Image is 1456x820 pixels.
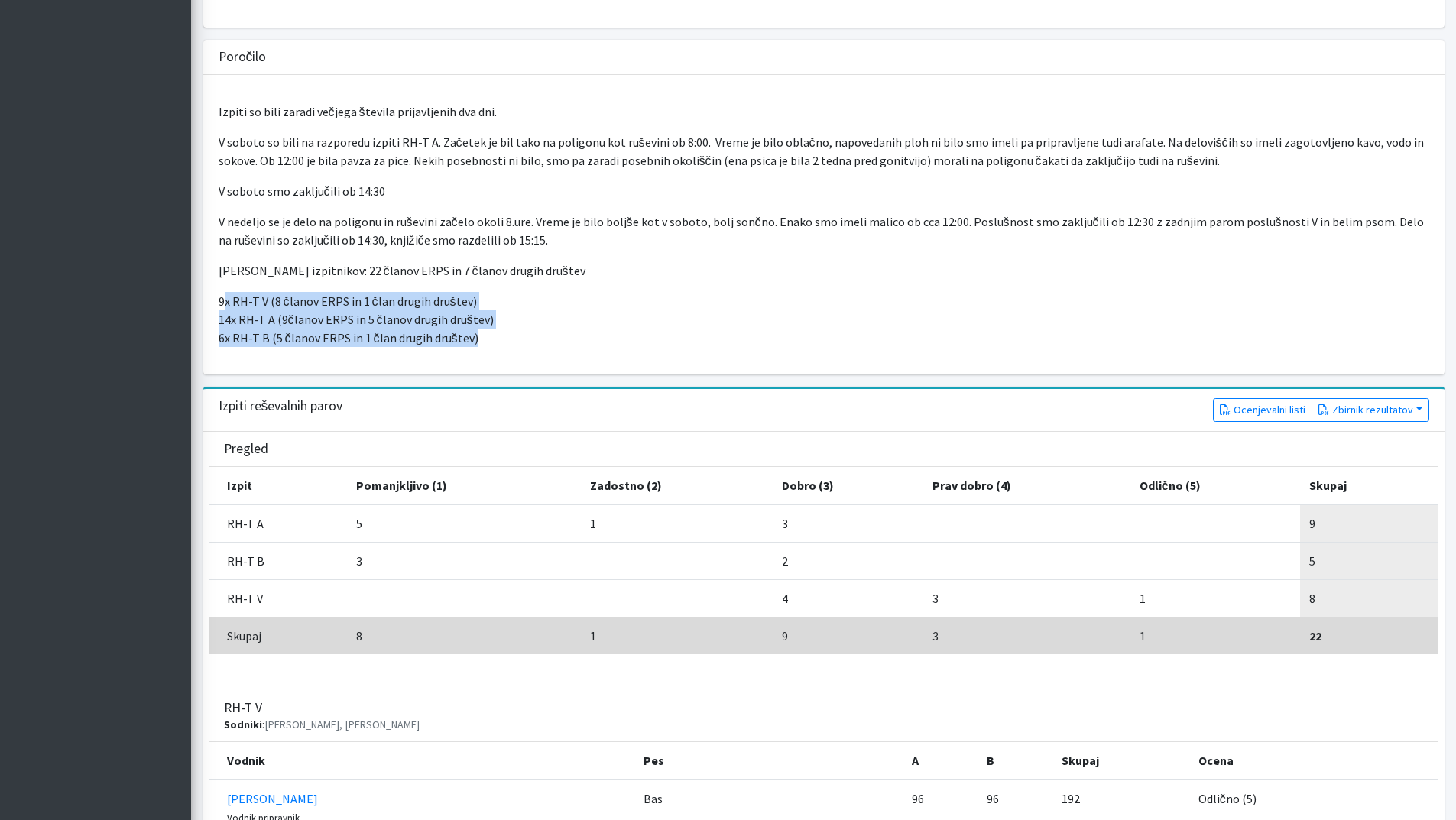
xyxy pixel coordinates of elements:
th: Ocena [1189,742,1438,779]
th: Dobro (3) [773,467,923,504]
p: V nedeljo se je delo na poligonu in ruševini začelo okoli 8.ure. Vreme je bilo boljše kot v sobot... [219,212,1429,249]
td: 8 [347,617,580,654]
th: B [978,742,1052,779]
td: RH-T A [209,504,347,543]
button: Zbirnik rezultatov [1312,398,1429,422]
h3: Poročilo [219,49,267,65]
h3: RH-T V [224,700,420,732]
th: Vodnik [209,742,634,779]
td: 2 [773,542,923,579]
td: 4 [773,579,923,617]
td: 3 [923,617,1130,654]
th: Izpit [209,467,347,504]
h3: Pregled [224,441,268,457]
td: 3 [773,504,923,543]
a: Ocenjevalni listi [1213,398,1312,422]
th: Skupaj [1052,742,1189,779]
strong: 22 [1309,628,1321,643]
p: [PERSON_NAME] izpitnikov: 22 članov ERPS in 7 članov drugih društev [219,261,1429,280]
td: Skupaj [209,617,347,654]
span: [PERSON_NAME], [PERSON_NAME] [264,718,420,731]
td: 3 [347,542,580,579]
small: : [224,718,420,731]
p: V soboto smo zaključili ob 14:30 [219,182,1429,200]
td: 5 [347,504,580,543]
p: Izpiti so bili zaradi večjega števila prijavljenih dva dni. [219,102,1429,121]
td: 1 [1130,579,1300,617]
a: [PERSON_NAME] [227,791,318,806]
th: Pes [634,742,903,779]
td: RH-T B [209,542,347,579]
td: 9 [773,617,923,654]
th: Odlično (5) [1130,467,1300,504]
p: V soboto so bili na razporedu izpiti RH-T A. Začetek je bil tako na poligonu kot ruševini ob 8:00... [219,133,1429,170]
td: 8 [1300,579,1438,617]
th: Prav dobro (4) [923,467,1130,504]
td: 3 [923,579,1130,617]
td: 9 [1300,504,1438,543]
td: 1 [581,617,773,654]
td: 5 [1300,542,1438,579]
th: Skupaj [1300,467,1438,504]
strong: Sodniki [224,718,262,731]
h3: Izpiti reševalnih parov [219,398,343,414]
td: 1 [1130,617,1300,654]
td: RH-T V [209,579,347,617]
th: Pomanjkljivo (1) [347,467,580,504]
td: 1 [581,504,773,543]
p: 9x RH-T V (8 članov ERPS in 1 član drugih društev) 14x RH-T A (9članov ERPS in 5 članov drugih dr... [219,292,1429,347]
th: Zadostno (2) [581,467,773,504]
th: A [903,742,978,779]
